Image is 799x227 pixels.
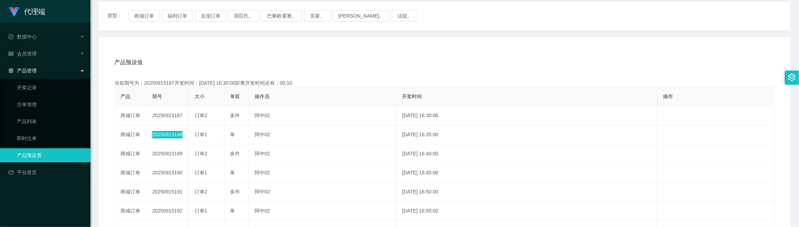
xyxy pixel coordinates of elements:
[8,34,13,39] i: 图标： check-circle-o
[107,10,129,22] span: 类型：
[162,10,193,22] button: 福利订单
[115,163,147,183] td: 商城订单
[249,106,397,125] td: 阿中02
[17,148,85,162] a: 产品预设置
[147,202,189,221] td: 20250915192
[397,106,658,125] td: [DATE] 16:30:00
[397,144,658,163] td: [DATE] 16:40:00
[663,94,673,99] span: 操作
[230,189,240,195] span: 多件
[230,208,235,214] span: 单
[249,183,397,202] td: 阿中02
[397,183,658,202] td: [DATE] 16:50:00
[17,34,37,40] font: 数据中心
[230,170,235,175] span: 单
[261,10,302,22] button: 巴黎欧莱雅。
[115,106,147,125] td: 商城订单
[397,202,658,221] td: [DATE] 16:55:00
[228,10,259,22] button: 屈臣氏。
[17,114,85,129] a: 产品列表
[17,51,37,56] font: 会员管理
[392,10,418,22] button: 法院。
[120,94,130,99] span: 产品
[24,0,45,23] h1: 代理端
[8,165,85,179] a: 图标： 仪表板平台首页
[17,131,85,145] a: 即时注单
[788,73,796,81] i: 图标： 设置
[115,183,147,202] td: 商城订单
[195,151,207,156] span: 订单2
[147,163,189,183] td: 20250915190
[17,80,85,95] a: 开奖记录
[17,68,37,73] font: 产品管理
[17,97,85,112] a: 注单管理
[115,144,147,163] td: 商城订单
[147,144,189,163] td: 20250915189
[8,68,13,73] i: 图标： AppStore-O
[195,94,205,99] span: 大小
[114,79,775,87] div: 当前期号为：20250915187开奖时间：[DATE] 16:30:00距离开奖时间还有：00:10
[195,10,226,22] button: 兑现订单
[147,106,189,125] td: 20250915187
[195,113,207,118] span: 订单2
[8,51,13,56] i: 图标： table
[195,170,207,175] span: 订单1
[129,10,160,22] button: 商城订单
[249,163,397,183] td: 阿中02
[249,125,397,144] td: 阿中02
[397,163,658,183] td: [DATE] 16:45:00
[249,202,397,221] td: 阿中02
[115,125,147,144] td: 商城订单
[402,94,422,99] span: 开奖时间
[230,113,240,118] span: 多件
[333,10,390,22] button: [PERSON_NAME]。
[8,8,45,14] a: 代理端
[397,125,658,144] td: [DATE] 16:35:00
[114,58,143,67] span: 产品预设值
[230,132,235,137] span: 单
[195,132,207,137] span: 订单1
[147,183,189,202] td: 20250915191
[115,202,147,221] td: 商城订单
[8,7,20,17] img: logo.9652507e.png
[195,208,207,214] span: 订单1
[147,125,189,144] td: 20250915188
[230,94,240,99] span: 单双
[152,94,162,99] span: 期号
[255,94,270,99] span: 操作员
[304,10,331,22] button: 宜家。
[230,151,240,156] span: 多件
[249,144,397,163] td: 阿中02
[195,189,207,195] span: 订单2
